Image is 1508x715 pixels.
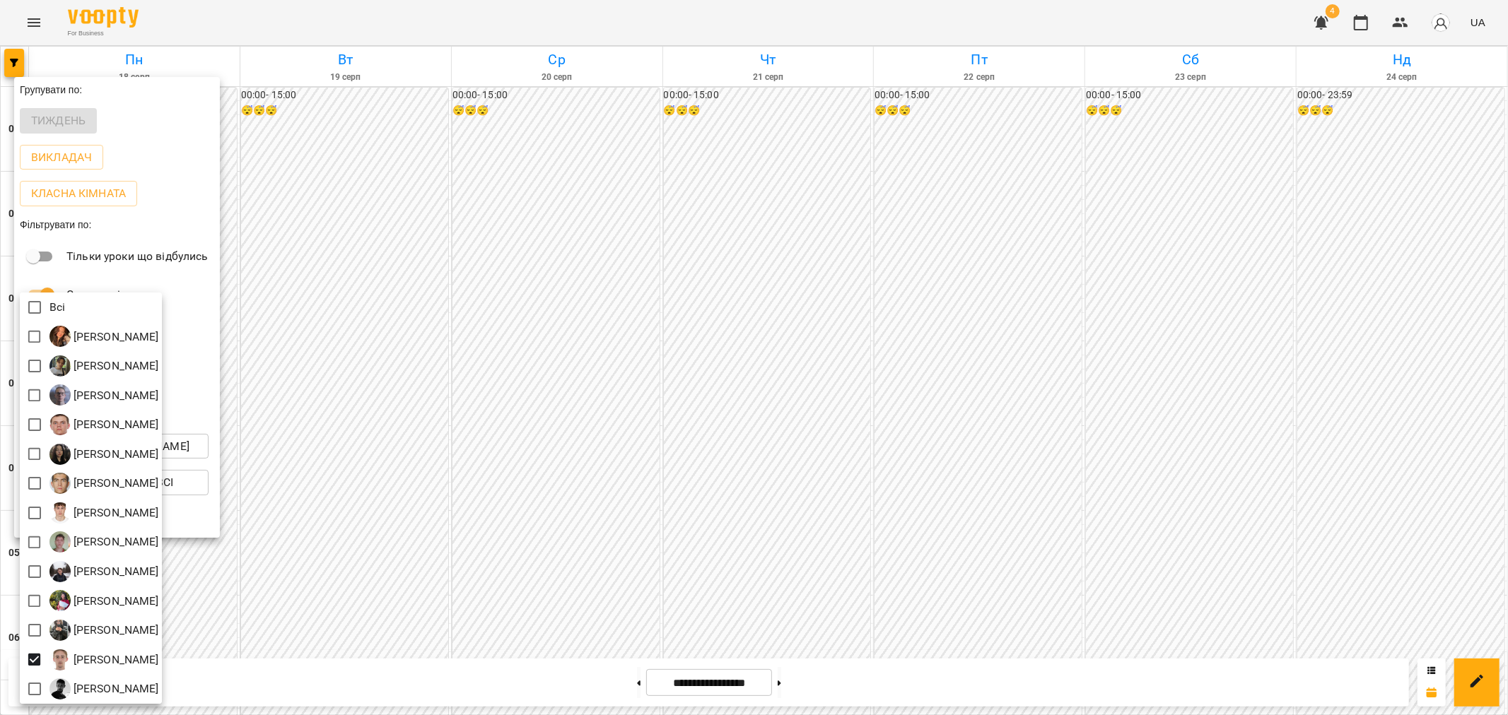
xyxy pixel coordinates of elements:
a: П [PERSON_NAME] [49,502,159,524]
a: З [PERSON_NAME] [49,355,159,377]
a: С [PERSON_NAME] [49,590,159,611]
div: Минусора Софія Михайлівна [49,444,159,465]
p: [PERSON_NAME] [71,563,159,580]
a: К [PERSON_NAME] [49,414,159,435]
p: [PERSON_NAME] [71,357,159,374]
p: [PERSON_NAME] [71,329,159,345]
p: [PERSON_NAME] [71,504,159,521]
p: [PERSON_NAME] [71,593,159,610]
img: С [49,620,71,641]
a: К [PERSON_NAME] [49,384,159,406]
a: Н [PERSON_NAME] [49,473,159,494]
a: Б [PERSON_NAME] [49,326,159,347]
p: [PERSON_NAME] [71,446,159,463]
p: [PERSON_NAME] [71,622,159,639]
p: [PERSON_NAME] [71,416,159,433]
p: [PERSON_NAME] [71,475,159,492]
div: Стаховська Анастасія Русланівна [49,620,159,641]
img: С [49,561,71,582]
a: Ш [PERSON_NAME] [49,678,159,699]
a: С [PERSON_NAME] [49,561,159,582]
img: К [49,384,71,406]
div: Зарічний Василь Олегович [49,355,159,377]
p: [PERSON_NAME] [71,387,159,404]
img: Ц [49,649,71,670]
a: П [PERSON_NAME] [49,531,159,552]
div: Цомпель Олександр Ігорович [49,649,159,670]
a: Ц [PERSON_NAME] [49,649,159,670]
a: С [PERSON_NAME] [49,620,159,641]
p: [PERSON_NAME] [71,533,159,550]
div: Шатило Артем Сергійович [49,678,159,699]
img: К [49,414,71,435]
p: Всі [49,299,65,316]
img: П [49,502,71,524]
div: Копитко Костянтин Дмитрович [49,384,159,406]
img: С [49,590,71,611]
div: Перепечай Олег Ігорович [49,502,159,524]
img: З [49,355,71,377]
div: Кісіль Сергій Володимирович [49,414,159,435]
img: Б [49,326,71,347]
div: Недайборщ Андрій Сергійович [49,473,159,494]
img: П [49,531,71,552]
img: М [49,444,71,465]
p: [PERSON_NAME] [71,680,159,697]
div: Беліменко Вікторія Віталіївна [49,326,159,347]
img: Н [49,473,71,494]
a: М [PERSON_NAME] [49,444,159,465]
p: [PERSON_NAME] [71,651,159,668]
img: Ш [49,678,71,699]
